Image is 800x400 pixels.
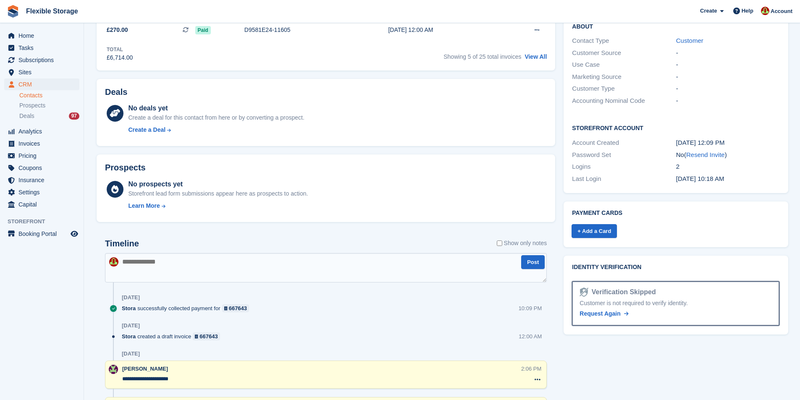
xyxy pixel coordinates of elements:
div: [DATE] [122,350,140,357]
a: Preview store [69,229,79,239]
div: [DATE] [122,294,140,301]
span: Stora [122,304,136,312]
div: D9581E24-11605 [244,26,361,34]
a: menu [4,138,79,149]
a: menu [4,125,79,137]
span: Deals [19,112,34,120]
div: No prospects yet [128,179,308,189]
span: Account [771,7,792,16]
span: Showing 5 of 25 total invoices [443,53,521,60]
a: menu [4,174,79,186]
span: Storefront [8,217,84,226]
span: Capital [18,199,69,210]
div: Account Created [572,138,676,148]
img: David Jones [109,257,118,267]
div: [DATE] 12:09 PM [676,138,780,148]
div: [DATE] [122,322,140,329]
h2: Prospects [105,163,146,173]
a: Flexible Storage [23,4,81,18]
a: Request Again [580,309,628,318]
span: Home [18,30,69,42]
span: Coupons [18,162,69,174]
span: CRM [18,78,69,90]
span: Tasks [18,42,69,54]
div: Storefront lead form submissions appear here as prospects to action. [128,189,308,198]
div: successfully collected payment for [122,304,253,312]
h2: Identity verification [572,264,780,271]
img: David Jones [761,7,769,15]
span: Sites [18,66,69,78]
a: Create a Deal [128,125,304,134]
span: £270.00 [107,26,128,34]
div: Password Set [572,150,676,160]
a: Resend Invite [686,151,725,158]
a: + Add a Card [572,224,617,238]
div: £6,714.00 [107,53,133,62]
a: menu [4,199,79,210]
div: Total [107,46,133,53]
button: Post [521,255,545,269]
img: stora-icon-8386f47178a22dfd0bd8f6a31ec36ba5ce8667c1dd55bd0f319d3a0aa187defe.svg [7,5,19,18]
a: menu [4,54,79,66]
div: Create a Deal [128,125,165,134]
span: Create [700,7,717,15]
div: 2:06 PM [521,365,541,373]
span: Prospects [19,102,45,110]
a: menu [4,66,79,78]
div: Logins [572,162,676,172]
span: Pricing [18,150,69,162]
div: [DATE] 12:00 AM [388,26,502,34]
span: Booking Portal [18,228,69,240]
a: menu [4,186,79,198]
span: Help [742,7,753,15]
div: 97 [69,112,79,120]
span: Insurance [18,174,69,186]
span: [PERSON_NAME] [122,366,168,372]
h2: Timeline [105,239,139,248]
div: - [676,72,780,82]
div: Customer is not required to verify identity. [580,299,772,308]
a: menu [4,42,79,54]
div: 10:09 PM [519,304,542,312]
h2: About [572,22,780,30]
a: 667643 [193,332,220,340]
input: Show only notes [497,239,502,248]
div: Contact Type [572,36,676,46]
div: Last Login [572,174,676,184]
div: Customer Type [572,84,676,94]
a: 667643 [222,304,249,312]
div: Use Case [572,60,676,70]
span: Stora [122,332,136,340]
a: menu [4,150,79,162]
a: menu [4,78,79,90]
div: - [676,48,780,58]
div: - [676,96,780,106]
span: Settings [18,186,69,198]
span: Invoices [18,138,69,149]
a: menu [4,30,79,42]
a: Contacts [19,92,79,99]
div: - [676,84,780,94]
div: 12:00 AM [519,332,542,340]
div: 667643 [199,332,218,340]
div: Verification Skipped [588,287,656,297]
a: Learn More [128,201,308,210]
a: Deals 97 [19,112,79,120]
a: menu [4,162,79,174]
time: 2025-02-27 10:18:54 UTC [676,175,724,182]
div: Accounting Nominal Code [572,96,676,106]
div: 667643 [229,304,247,312]
a: View All [525,53,547,60]
div: created a draft invoice [122,332,224,340]
div: Learn More [128,201,160,210]
span: Subscriptions [18,54,69,66]
div: Create a deal for this contact from here or by converting a prospect. [128,113,304,122]
div: - [676,60,780,70]
h2: Deals [105,87,127,97]
div: Marketing Source [572,72,676,82]
span: Request Again [580,310,621,317]
label: Show only notes [497,239,547,248]
div: 2 [676,162,780,172]
a: menu [4,228,79,240]
span: ( ) [684,151,727,158]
